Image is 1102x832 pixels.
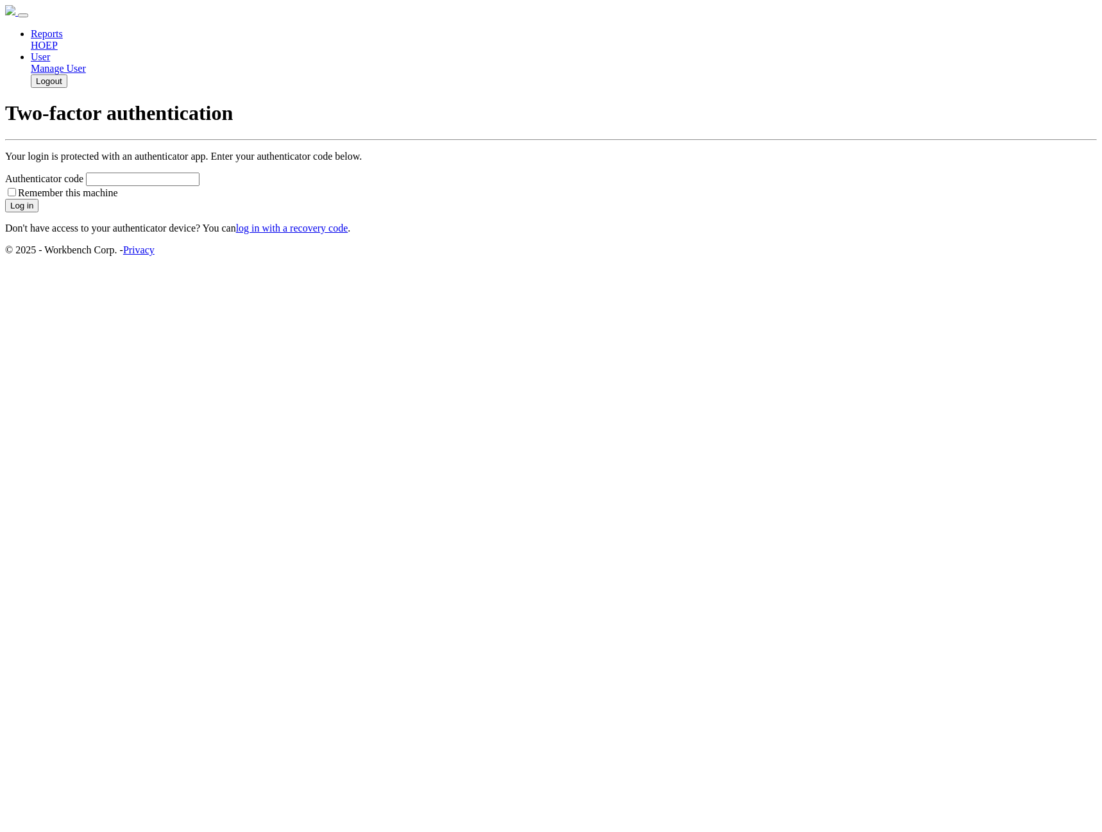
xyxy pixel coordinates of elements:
[31,74,67,88] button: Logout
[5,151,1097,162] p: Your login is protected with an authenticator app. Enter your authenticator code below.
[5,199,38,212] button: Log in
[5,173,83,184] label: Authenticator code
[31,63,86,74] a: Manage User
[18,13,28,17] button: Toggle navigation
[123,244,155,255] a: Privacy
[5,101,1097,125] h1: Two-factor authentication
[31,51,50,62] a: User
[236,223,348,233] a: log in with a recovery code
[5,223,1097,234] p: Don't have access to your authenticator device? You can .
[5,244,1097,256] div: © 2025 - Workbench Corp. -
[31,40,58,51] a: HOEP
[8,188,16,196] input: Remember this machine
[5,187,118,198] label: Remember this machine
[5,5,15,15] img: NRGPeaks.png
[31,28,63,39] a: Reports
